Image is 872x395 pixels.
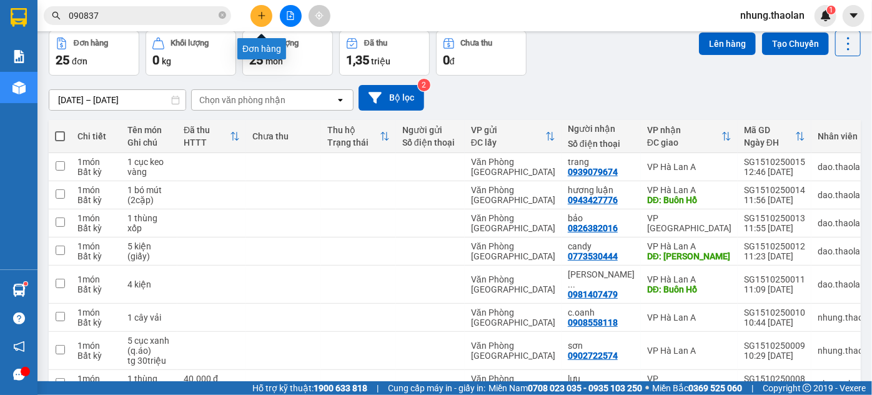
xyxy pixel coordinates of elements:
span: copyright [803,384,811,392]
div: Bất kỳ [77,351,115,361]
div: Số điện thoại [568,139,635,149]
div: 0939079674 [568,167,618,177]
span: triệu [371,56,390,66]
button: Khối lượng0kg [146,31,236,76]
div: ĐC giao [647,137,721,147]
img: icon-new-feature [820,10,831,21]
div: 1 món [77,213,115,223]
span: Hỗ trợ kỹ thuật: [252,381,367,395]
div: 12:46 [DATE] [744,167,805,177]
div: Bất kỳ [77,317,115,327]
button: file-add [280,5,302,27]
div: 1 thùng xốp [127,213,171,233]
span: message [13,369,25,381]
div: 10:44 [DATE] [744,317,805,327]
div: 1 món [77,241,115,251]
div: Mã GD [744,125,795,135]
img: logo-vxr [11,8,27,27]
span: món [265,56,283,66]
div: Ghi chú [127,137,171,147]
div: SG1510250012 [744,241,805,251]
span: kg [162,56,171,66]
span: notification [13,341,25,352]
button: Đã thu1,35 triệu [339,31,430,76]
span: question-circle [13,312,25,324]
div: VP Hà Lan A [647,346,731,356]
div: Số lượng [267,39,299,47]
div: lưu [568,374,635,384]
div: VP Hà Lan A [647,312,731,322]
div: 1 bó mút (2cặp) [127,185,171,205]
div: Bất kỳ [77,251,115,261]
div: 0943427776 [568,195,618,205]
div: 0981407479 [568,289,618,299]
span: | [751,381,753,395]
span: plus [257,11,266,20]
span: 0 [443,52,450,67]
div: Chọn văn phòng nhận [199,94,285,106]
div: VP gửi [471,125,545,135]
div: 1 món [77,274,115,284]
sup: 1 [24,282,27,286]
div: 10:29 [DATE] [744,351,805,361]
input: Select a date range. [49,90,186,110]
strong: 1900 633 818 [314,383,367,393]
span: aim [315,11,324,20]
div: Người nhận [568,124,635,134]
li: In ngày: 10:30 15/10 [6,92,144,110]
div: 40.000 đ [184,374,240,384]
div: tg 30triệu [127,356,171,366]
img: warehouse-icon [12,284,26,297]
div: 11:55 [DATE] [744,223,805,233]
span: ... [568,279,575,289]
div: VP nhận [647,125,721,135]
button: Chưa thu0đ [436,31,527,76]
sup: 2 [418,79,430,91]
li: Thảo Lan [6,75,144,92]
div: 1 món [77,185,115,195]
div: 4 kiện [127,279,171,289]
div: Bất kỳ [77,284,115,294]
div: 11:09 [DATE] [744,284,805,294]
div: 0902722574 [568,351,618,361]
span: Cung cấp máy in - giấy in: [388,381,485,395]
div: kim ngân (vinh) [568,269,635,289]
th: Toggle SortBy [321,120,396,153]
span: đ [450,56,455,66]
div: 0773530444 [568,251,618,261]
button: plus [250,5,272,27]
span: search [52,11,61,20]
span: nhung.thaolan [730,7,815,23]
div: SG1510250014 [744,185,805,195]
div: HTTT [184,137,230,147]
div: 5 kiện (giấy) [127,241,171,261]
div: sơn [568,341,635,351]
span: 25 [249,52,263,67]
div: Văn Phòng [GEOGRAPHIC_DATA] [471,241,555,261]
img: solution-icon [12,50,26,63]
sup: 1 [827,6,836,14]
div: hương luận [568,185,635,195]
div: DĐ: Buôn Hồ [647,284,731,294]
button: Lên hàng [699,32,756,55]
div: Văn Phòng [GEOGRAPHIC_DATA] [471,341,555,361]
div: candy [568,241,635,251]
div: 0826382016 [568,223,618,233]
span: file-add [286,11,295,20]
div: Khối lượng [171,39,209,47]
div: Văn Phòng [GEOGRAPHIC_DATA] [471,274,555,294]
div: Bất kỳ [77,167,115,177]
input: Tìm tên, số ĐT hoặc mã đơn [69,9,216,22]
strong: 0708 023 035 - 0935 103 250 [528,383,642,393]
div: Tên món [127,125,171,135]
div: trang [568,157,635,167]
div: 1 món [77,374,115,384]
div: 1 cây vải [127,312,171,322]
div: Thu hộ [327,125,380,135]
div: SG1510250010 [744,307,805,317]
div: SG1510250015 [744,157,805,167]
span: ⚪️ [645,386,649,391]
span: close-circle [219,10,226,22]
div: SG1510250009 [744,341,805,351]
div: DĐ: Hồng Qúy [647,251,731,261]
